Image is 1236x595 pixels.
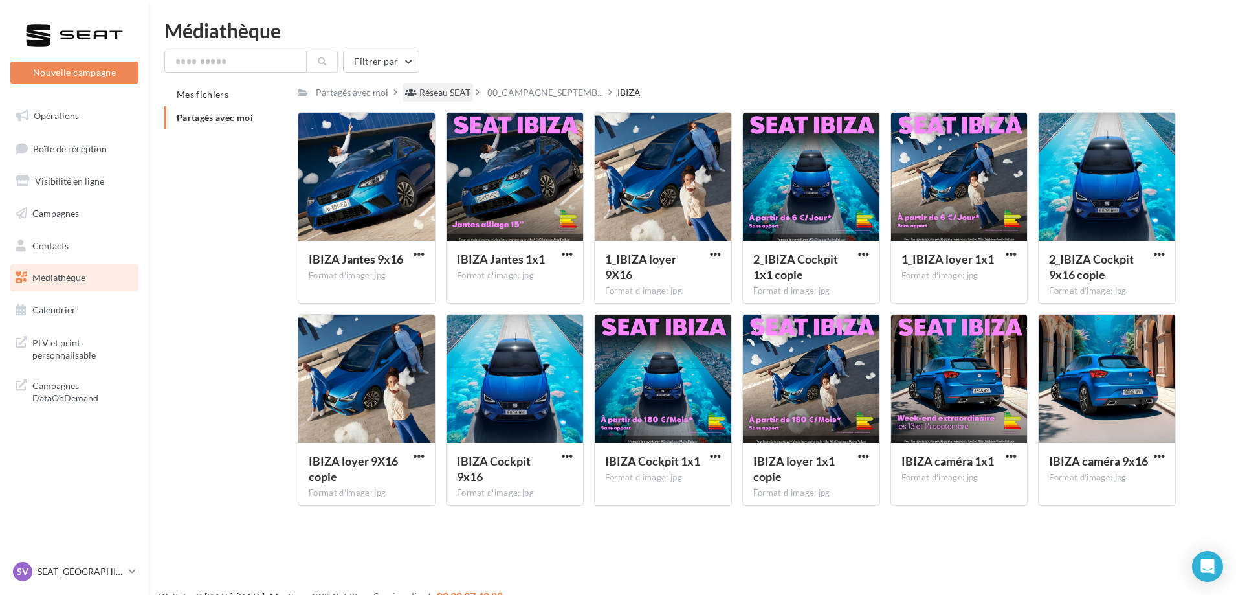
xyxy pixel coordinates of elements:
[8,168,141,195] a: Visibilité en ligne
[177,89,228,100] span: Mes fichiers
[10,559,138,584] a: SV SEAT [GEOGRAPHIC_DATA]
[8,297,141,324] a: Calendrier
[1049,454,1148,468] span: IBIZA caméra 9x16
[419,86,470,99] div: Réseau SEAT
[32,272,85,283] span: Médiathèque
[487,86,603,99] span: 00_CAMPAGNE_SEPTEMB...
[38,565,124,578] p: SEAT [GEOGRAPHIC_DATA]
[32,377,133,405] span: Campagnes DataOnDemand
[1049,252,1134,282] span: 2_IBIZA Cockpit 9x16 copie
[1192,551,1223,582] div: Open Intercom Messenger
[309,454,398,484] span: IBIZA loyer 9X16 copie
[753,252,838,282] span: 2_IBIZA Cockpit 1x1 copie
[35,175,104,186] span: Visibilité en ligne
[901,270,1017,282] div: Format d'image: jpg
[309,488,425,499] div: Format d'image: jpg
[753,454,835,484] span: IBIZA loyer 1x1 copie
[343,51,419,73] button: Filtrer par
[1049,286,1165,297] div: Format d'image: jpg
[10,62,138,84] button: Nouvelle campagne
[177,112,253,123] span: Partagés avec moi
[753,488,869,499] div: Format d'image: jpg
[753,286,869,297] div: Format d'image: jpg
[32,208,79,219] span: Campagnes
[901,472,1017,484] div: Format d'image: jpg
[8,135,141,163] a: Boîte de réception
[457,270,573,282] div: Format d'image: jpg
[32,334,133,362] span: PLV et print personnalisable
[605,454,700,468] span: IBIZA Cockpit 1x1
[617,86,641,99] div: IBIZA
[309,252,403,266] span: IBIZA Jantes 9x16
[8,329,141,367] a: PLV et print personnalisable
[164,21,1220,40] div: Médiathèque
[605,252,676,282] span: 1_IBIZA loyer 9X16
[8,372,141,410] a: Campagnes DataOnDemand
[32,304,76,315] span: Calendrier
[901,454,994,468] span: IBIZA caméra 1x1
[8,232,141,260] a: Contacts
[457,488,573,499] div: Format d'image: jpg
[309,270,425,282] div: Format d'image: jpg
[457,454,531,484] span: IBIZA Cockpit 9x16
[605,472,721,484] div: Format d'image: jpg
[8,200,141,227] a: Campagnes
[605,286,721,297] div: Format d'image: jpg
[33,142,107,153] span: Boîte de réception
[32,240,69,251] span: Contacts
[901,252,994,266] span: 1_IBIZA loyer 1x1
[1049,472,1165,484] div: Format d'image: jpg
[34,110,79,121] span: Opérations
[17,565,28,578] span: SV
[457,252,545,266] span: IBIZA Jantes 1x1
[316,86,388,99] div: Partagés avec moi
[8,264,141,291] a: Médiathèque
[8,102,141,129] a: Opérations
